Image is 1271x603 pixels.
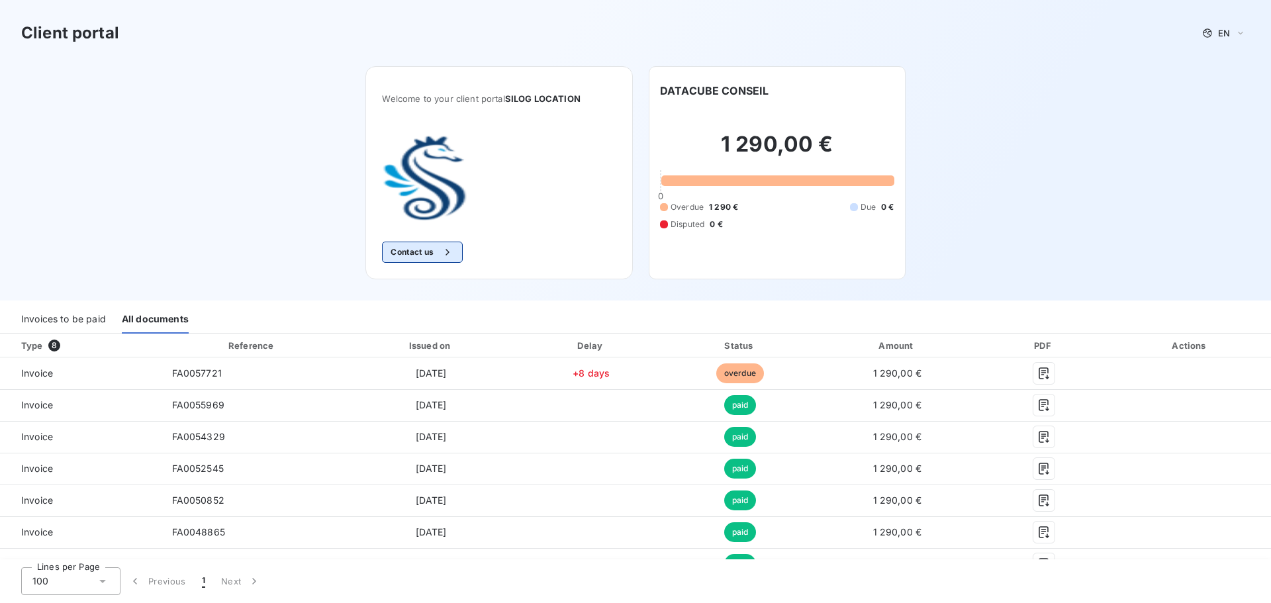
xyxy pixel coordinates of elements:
span: Invoice [11,430,151,443]
div: Delay [521,339,661,352]
span: FA0052545 [172,463,224,474]
div: Reference [228,340,273,351]
h6: DATACUBE CONSEIL [660,83,769,99]
img: Company logo [382,136,467,220]
span: EN [1218,28,1230,38]
div: Issued on [346,339,516,352]
span: [DATE] [416,431,447,442]
span: 1 290 € [709,201,738,213]
span: Invoice [11,526,151,539]
span: Due [861,201,876,213]
span: FA0055969 [172,399,224,410]
button: Contact us [382,242,462,263]
div: Actions [1112,339,1268,352]
span: 8 [48,340,60,351]
div: Amount [819,339,976,352]
span: paid [724,554,757,574]
span: paid [724,490,757,510]
span: paid [724,427,757,447]
span: [DATE] [416,494,447,506]
span: [DATE] [416,526,447,537]
span: Invoice [11,367,151,380]
span: overdue [716,363,764,383]
span: FA0047242 [172,558,225,569]
span: FA0048865 [172,526,225,537]
span: 0 € [710,218,722,230]
span: 0 € [881,201,894,213]
div: Status [667,339,813,352]
span: Invoice [11,398,151,412]
span: Welcome to your client portal [382,93,616,104]
div: PDF [981,339,1107,352]
span: [DATE] [416,399,447,410]
span: Disputed [671,218,704,230]
div: Invoices to be paid [21,306,106,334]
span: 1 290,00 € [873,367,922,379]
span: 1 290,00 € [873,526,922,537]
span: [DATE] [416,367,447,379]
span: Invoice [11,494,151,507]
span: 1 290,00 € [873,431,922,442]
span: 1 [202,575,205,588]
span: 1 290,00 € [873,399,922,410]
span: 0 [658,191,663,201]
span: 1 290,00 € [873,463,922,474]
span: 1 290,00 € [873,494,922,506]
span: 1 290,00 € [873,558,922,569]
span: 100 [32,575,48,588]
span: Invoice [11,462,151,475]
span: paid [724,395,757,415]
span: paid [724,522,757,542]
button: Next [213,567,269,595]
span: FA0057721 [172,367,222,379]
span: Invoice [11,557,151,571]
button: 1 [194,567,213,595]
button: Previous [120,567,194,595]
span: FA0050852 [172,494,224,506]
span: paid [724,459,757,479]
span: FA0054329 [172,431,225,442]
span: Overdue [671,201,704,213]
h3: Client portal [21,21,119,45]
span: [DATE] [416,463,447,474]
div: Type [13,339,159,352]
h2: 1 290,00 € [660,131,894,171]
span: SILOG LOCATION [505,93,581,104]
span: +8 days [573,367,610,379]
span: [DATE] [416,558,447,569]
div: All documents [122,306,189,334]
